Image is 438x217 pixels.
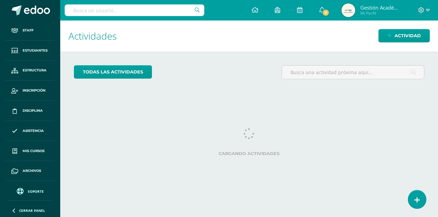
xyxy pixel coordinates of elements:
a: Asistencia [5,121,55,141]
a: Staff [5,21,55,41]
a: Mis cursos [5,141,55,161]
span: 7 [322,9,330,16]
span: Gestión Académica [360,4,401,11]
a: Inscripción [5,81,55,101]
span: Estructura [23,68,47,73]
a: Disciplina [5,101,55,121]
h1: Actividades [68,21,430,52]
a: Soporte [8,186,52,195]
span: Mi Perfil [360,10,401,16]
span: Soporte [28,189,44,194]
span: Actividad [395,29,421,42]
input: Busca un usuario... [65,4,204,16]
a: Actividad [378,29,430,42]
span: Asistencia [23,128,44,134]
span: Cerrar panel [19,208,45,213]
span: Disciplina [23,108,43,113]
span: Mis cursos [23,148,44,154]
span: Inscripción [23,88,46,93]
a: todas las Actividades [74,65,152,79]
a: Archivos [5,161,55,181]
img: ff93632bf489dcbc5131d32d8a4af367.png [342,3,355,17]
label: Cargando actividades [74,151,424,156]
span: Staff [23,28,34,33]
a: Estudiantes [5,41,55,61]
span: Archivos [23,168,41,174]
input: Busca una actividad próxima aquí... [282,66,424,79]
a: Estructura [5,61,55,81]
span: Estudiantes [23,48,48,53]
